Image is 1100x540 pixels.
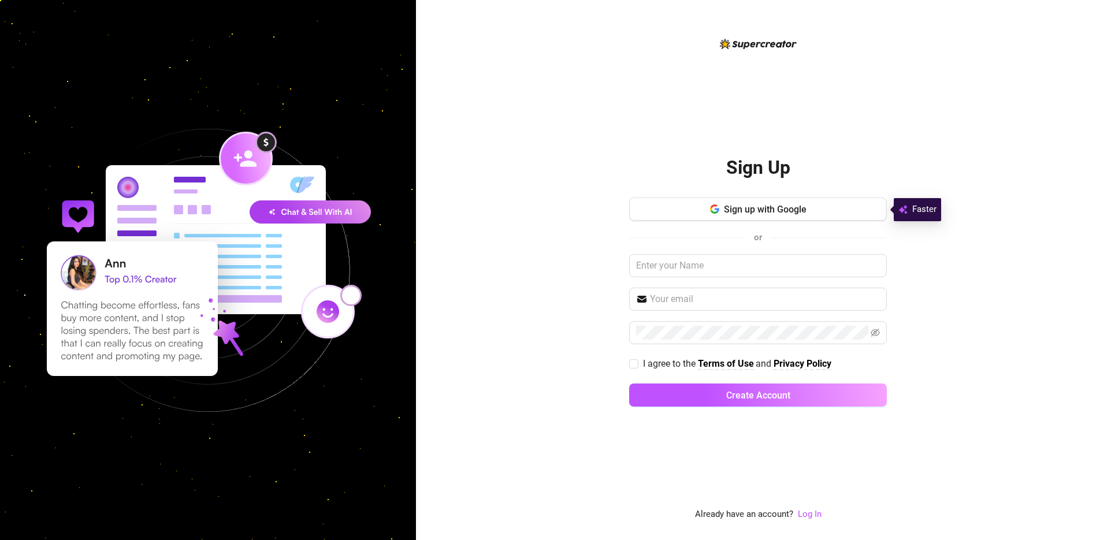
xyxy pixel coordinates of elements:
h2: Sign Up [726,156,790,180]
img: logo-BBDzfeDw.svg [720,39,797,49]
span: Faster [912,203,937,217]
img: signup-background-D0MIrEPF.svg [8,70,408,470]
span: I agree to the [643,358,698,369]
strong: Privacy Policy [774,358,831,369]
a: Terms of Use [698,358,754,370]
img: svg%3e [898,203,908,217]
button: Create Account [629,383,887,407]
a: Log In [798,508,822,522]
strong: Terms of Use [698,358,754,369]
span: Create Account [726,390,790,401]
button: Sign up with Google [629,198,887,221]
input: Your email [650,292,880,306]
span: Already have an account? [695,508,793,522]
span: eye-invisible [871,328,880,337]
span: or [754,232,762,243]
span: and [756,358,774,369]
a: Log In [798,509,822,519]
a: Privacy Policy [774,358,831,370]
span: Sign up with Google [724,204,807,215]
input: Enter your Name [629,254,887,277]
